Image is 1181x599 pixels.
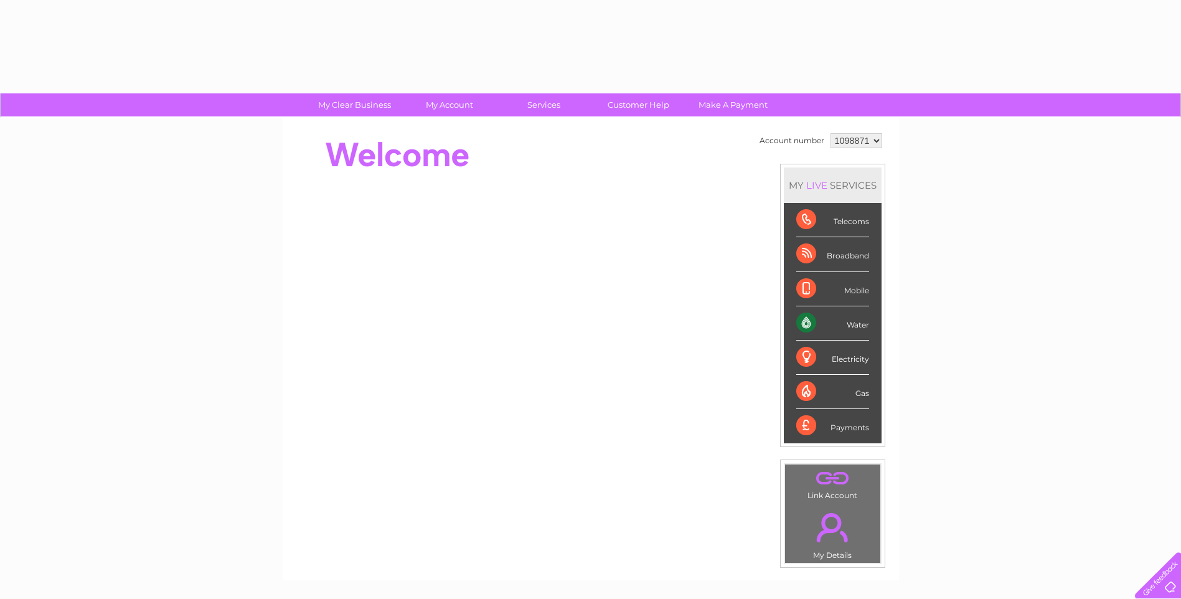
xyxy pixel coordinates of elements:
a: My Clear Business [303,93,406,116]
a: Make A Payment [682,93,784,116]
a: Customer Help [587,93,690,116]
a: . [788,506,877,549]
div: Electricity [796,341,869,375]
div: Telecoms [796,203,869,237]
div: Broadband [796,237,869,271]
td: My Details [784,502,881,564]
div: LIVE [804,179,830,191]
div: Water [796,306,869,341]
div: MY SERVICES [784,167,882,203]
div: Mobile [796,272,869,306]
div: Payments [796,409,869,443]
div: Gas [796,375,869,409]
td: Account number [756,130,827,151]
td: Link Account [784,464,881,503]
a: . [788,468,877,489]
a: My Account [398,93,501,116]
a: Services [492,93,595,116]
